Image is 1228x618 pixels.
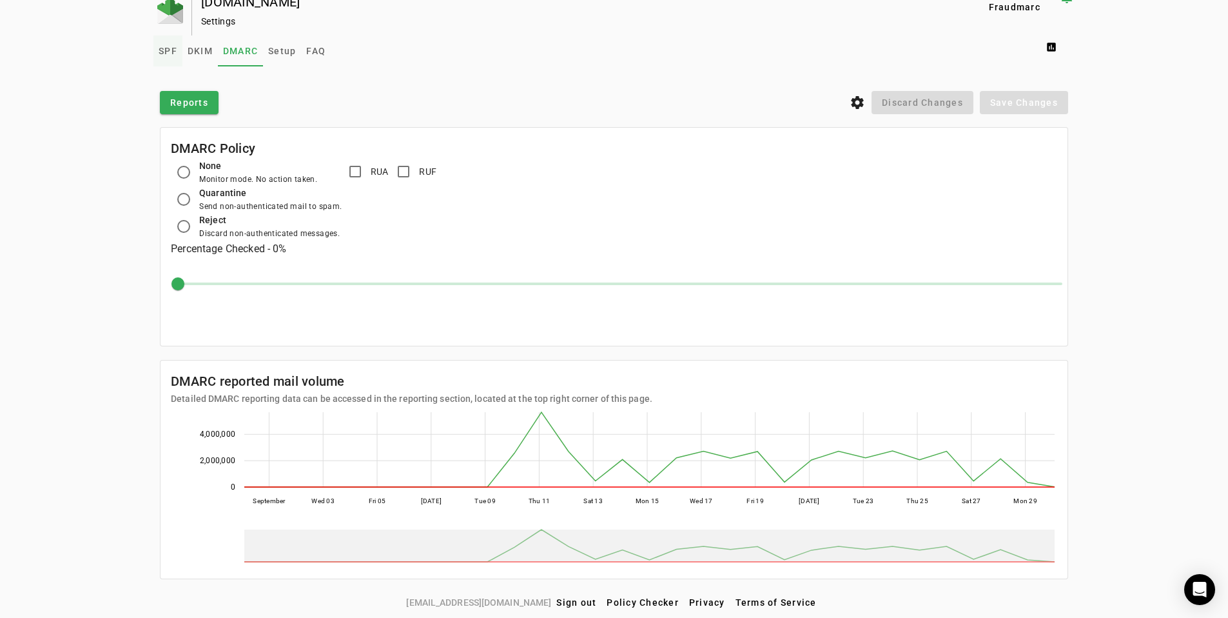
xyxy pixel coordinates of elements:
[1184,574,1215,605] div: Open Intercom Messenger
[607,597,679,608] span: Policy Checker
[556,597,596,608] span: Sign out
[171,240,1057,258] h3: Percentage Checked - 0%
[200,430,235,439] text: 4,000,000
[171,371,652,392] mat-card-title: DMARC reported mail volume
[176,268,1062,299] mat-slider: Percent
[474,497,496,504] text: Tue 09
[199,213,340,227] div: Reject
[368,165,389,178] label: RUA
[746,497,764,504] text: Fri 19
[268,46,296,55] span: Setup
[253,497,286,504] text: September
[199,227,340,240] div: Discard non-authenticated messages.
[182,35,218,66] a: DKIM
[263,35,301,66] a: Setup
[684,591,730,614] button: Privacy
[159,46,177,55] span: SPF
[962,497,981,504] text: Sat 27
[312,497,335,504] text: Wed 03
[799,497,820,504] text: [DATE]
[551,591,601,614] button: Sign out
[223,46,258,55] span: DMARC
[306,46,326,55] span: FAQ
[201,15,928,28] div: Settings
[1013,497,1037,504] text: Mon 29
[171,138,255,159] mat-card-title: DMARC Policy
[199,186,342,200] div: Quarantine
[199,173,317,186] div: Monitor mode. No action taken.
[906,497,928,504] text: Thu 25
[301,35,331,66] a: FAQ
[369,497,386,504] text: Fri 05
[188,46,213,55] span: DKIM
[160,91,219,114] button: Reports
[601,591,684,614] button: Policy Checker
[736,597,817,608] span: Terms of Service
[636,497,659,504] text: Mon 15
[200,456,235,465] text: 2,000,000
[730,591,822,614] button: Terms of Service
[231,483,235,492] text: 0
[170,96,208,109] span: Reports
[416,165,436,178] label: RUF
[199,200,342,213] div: Send non-authenticated mail to spam.
[153,35,182,66] a: SPF
[529,497,551,504] text: Thu 11
[690,497,713,504] text: Wed 17
[689,597,725,608] span: Privacy
[584,497,603,504] text: Sat 13
[218,35,263,66] a: DMARC
[421,497,442,504] text: [DATE]
[853,497,874,504] text: Tue 23
[171,392,652,406] mat-card-subtitle: Detailed DMARC reporting data can be accessed in the reporting section, located at the top right ...
[850,95,865,110] i: settings
[406,595,551,610] span: [EMAIL_ADDRESS][DOMAIN_NAME]
[199,159,317,173] div: None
